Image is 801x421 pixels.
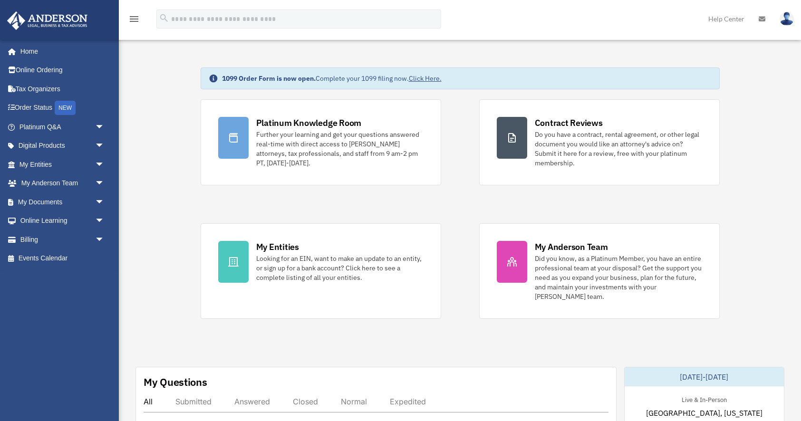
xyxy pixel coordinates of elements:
[646,407,762,419] span: [GEOGRAPHIC_DATA], [US_STATE]
[535,117,603,129] div: Contract Reviews
[95,155,114,174] span: arrow_drop_down
[222,74,316,83] strong: 1099 Order Form is now open.
[201,99,441,185] a: Platinum Knowledge Room Further your learning and get your questions answered real-time with dire...
[7,98,119,118] a: Order StatusNEW
[128,13,140,25] i: menu
[535,241,608,253] div: My Anderson Team
[144,397,153,406] div: All
[256,254,424,282] div: Looking for an EIN, want to make an update to an entity, or sign up for a bank account? Click her...
[7,192,119,211] a: My Documentsarrow_drop_down
[7,42,114,61] a: Home
[479,99,720,185] a: Contract Reviews Do you have a contract, rental agreement, or other legal document you would like...
[175,397,212,406] div: Submitted
[95,117,114,137] span: arrow_drop_down
[479,223,720,319] a: My Anderson Team Did you know, as a Platinum Member, you have an entire professional team at your...
[293,397,318,406] div: Closed
[201,223,441,319] a: My Entities Looking for an EIN, want to make an update to an entity, or sign up for a bank accoun...
[234,397,270,406] div: Answered
[95,174,114,193] span: arrow_drop_down
[780,12,794,26] img: User Pic
[341,397,367,406] div: Normal
[535,130,702,168] div: Do you have a contract, rental agreement, or other legal document you would like an attorney's ad...
[256,130,424,168] div: Further your learning and get your questions answered real-time with direct access to [PERSON_NAM...
[222,74,442,83] div: Complete your 1099 filing now.
[4,11,90,30] img: Anderson Advisors Platinum Portal
[7,79,119,98] a: Tax Organizers
[95,230,114,249] span: arrow_drop_down
[7,61,119,80] a: Online Ordering
[390,397,426,406] div: Expedited
[55,101,76,115] div: NEW
[7,230,119,249] a: Billingarrow_drop_down
[7,117,119,136] a: Platinum Q&Aarrow_drop_down
[535,254,702,301] div: Did you know, as a Platinum Member, you have an entire professional team at your disposal? Get th...
[7,174,119,193] a: My Anderson Teamarrow_drop_down
[95,211,114,231] span: arrow_drop_down
[7,249,119,268] a: Events Calendar
[409,74,442,83] a: Click Here.
[7,155,119,174] a: My Entitiesarrow_drop_down
[95,192,114,212] span: arrow_drop_down
[256,241,299,253] div: My Entities
[95,136,114,156] span: arrow_drop_down
[256,117,362,129] div: Platinum Knowledge Room
[7,211,119,230] a: Online Learningarrow_drop_down
[625,367,784,386] div: [DATE]-[DATE]
[128,17,140,25] a: menu
[7,136,119,155] a: Digital Productsarrow_drop_down
[144,375,207,389] div: My Questions
[159,13,169,23] i: search
[674,394,734,404] div: Live & In-Person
